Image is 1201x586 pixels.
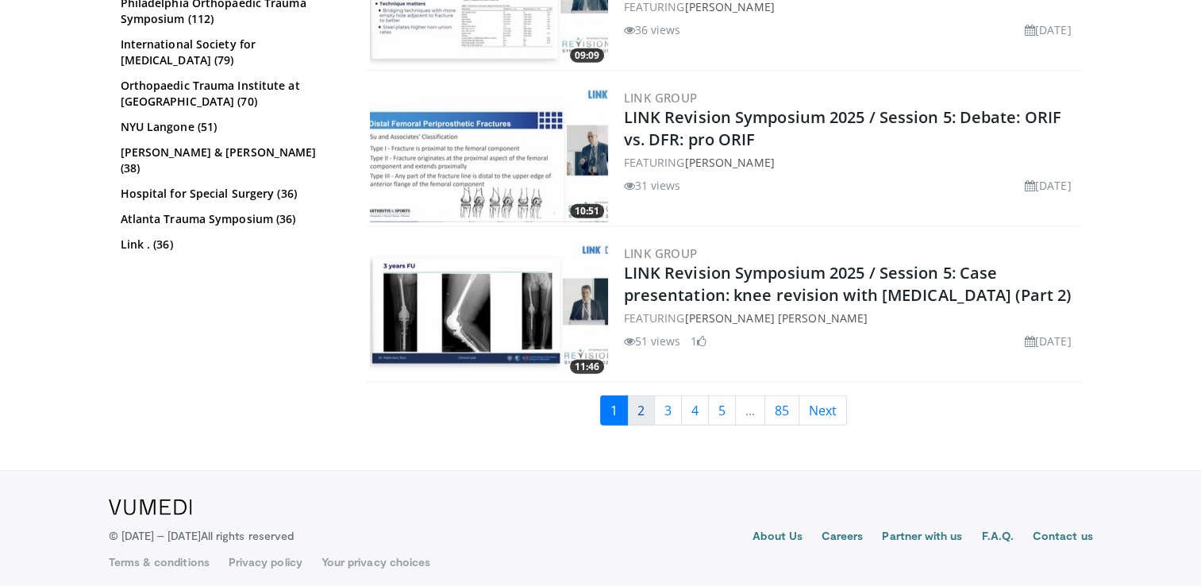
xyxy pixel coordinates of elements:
a: 11:46 [370,243,608,378]
li: [DATE] [1025,333,1072,349]
span: 10:51 [570,204,604,218]
a: Terms & conditions [109,554,210,570]
li: [DATE] [1025,21,1072,38]
a: F.A.Q. [981,528,1013,547]
span: All rights reserved [201,529,294,542]
a: 4 [681,395,709,426]
a: 3 [654,395,682,426]
a: 2 [627,395,655,426]
a: Partner with us [882,528,962,547]
li: 51 views [624,333,681,349]
a: [PERSON_NAME] & [PERSON_NAME] (38) [121,145,339,176]
li: 36 views [624,21,681,38]
a: Contact us [1033,528,1093,547]
a: [PERSON_NAME] [684,155,774,170]
a: LINK Group [624,90,698,106]
img: VuMedi Logo [109,499,192,515]
span: 11:46 [570,360,604,374]
a: LINK Revision Symposium 2025 / Session 5: Debate: ORIF vs. DFR: pro ORIF [624,106,1061,150]
a: 10:51 [370,87,608,222]
li: 31 views [624,177,681,194]
a: Link . (36) [121,237,339,253]
a: About Us [753,528,803,547]
span: 09:09 [570,48,604,63]
div: FEATURING [624,310,1078,326]
li: [DATE] [1025,177,1072,194]
img: 396c6a47-3b7d-4d3c-a899-9817386b0f12.300x170_q85_crop-smart_upscale.jpg [370,87,608,222]
a: NYU Langone (51) [121,119,339,135]
a: Your privacy choices [321,554,430,570]
a: Atlanta Trauma Symposium (36) [121,211,339,227]
a: Privacy policy [229,554,302,570]
li: 1 [691,333,706,349]
a: Next [799,395,847,426]
a: 1 [600,395,628,426]
nav: Search results pages [367,395,1081,426]
a: 85 [764,395,799,426]
a: 5 [708,395,736,426]
div: FEATURING [624,154,1078,171]
a: Hospital for Special Surgery (36) [121,186,339,202]
p: © [DATE] – [DATE] [109,528,294,544]
a: Careers [822,528,864,547]
a: LINK Group [624,245,698,261]
img: 2bdef664-4c83-433e-bb79-1f5dbc0aeae1.300x170_q85_crop-smart_upscale.jpg [370,243,608,378]
a: [PERSON_NAME] [PERSON_NAME] [684,310,868,326]
a: Orthopaedic Trauma Institute at [GEOGRAPHIC_DATA] (70) [121,78,339,110]
a: International Society for [MEDICAL_DATA] (79) [121,37,339,68]
a: LINK Revision Symposium 2025 / Session 5: Case presentation: knee revision with [MEDICAL_DATA] (P... [624,262,1072,306]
